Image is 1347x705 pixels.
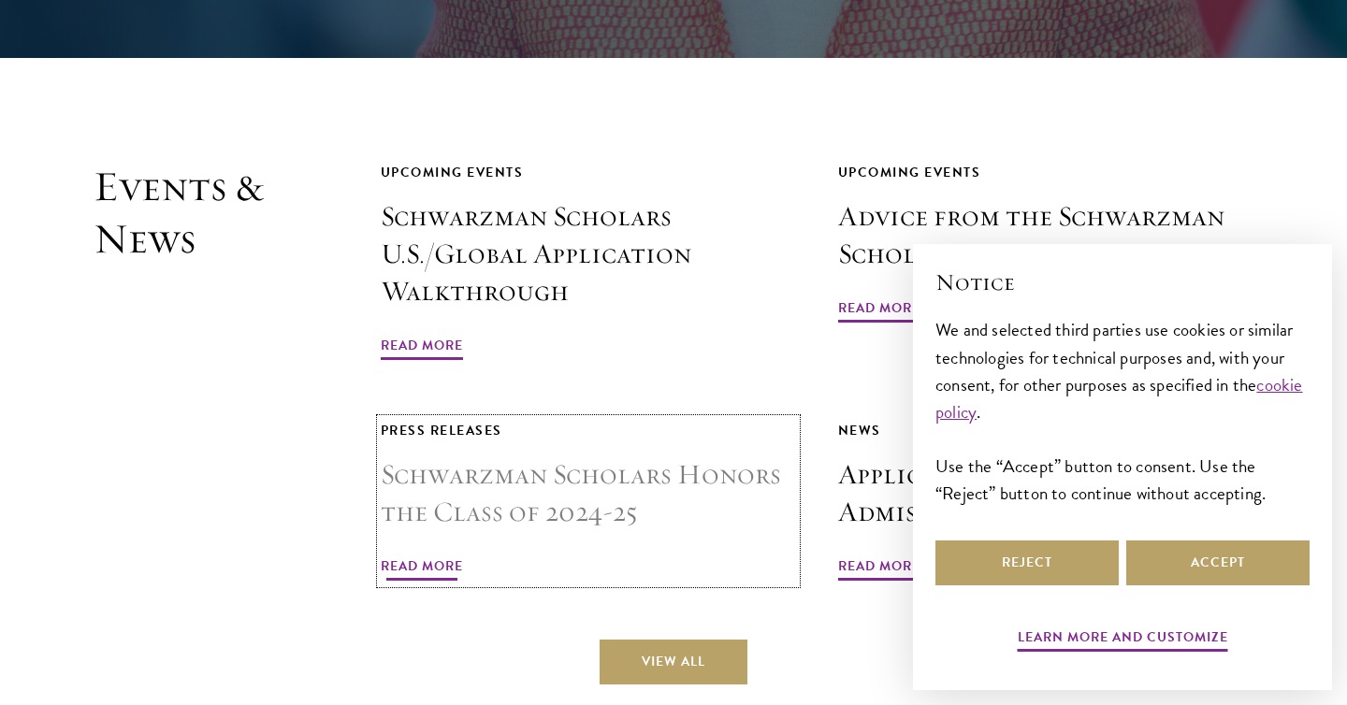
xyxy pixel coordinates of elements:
a: View All [600,640,747,684]
a: cookie policy [935,371,1303,425]
div: We and selected third parties use cookies or similar technologies for technical purposes and, wit... [935,316,1310,506]
h2: Events & News [94,161,287,583]
a: News Application Tips from the Admissions Team Read More [838,419,1253,583]
h3: Schwarzman Scholars Honors the Class of 2024-25 [381,456,796,531]
div: Upcoming Events [838,161,1253,184]
div: News [838,419,1253,442]
button: Accept [1126,540,1310,585]
button: Learn more and customize [1018,626,1228,655]
h3: Advice from the Schwarzman Scholars Admissions Team [838,198,1253,273]
span: Read More [838,554,920,583]
h2: Notice [935,266,1310,298]
div: Press Releases [381,419,796,442]
span: Read More [381,334,463,363]
a: Upcoming Events Schwarzman Scholars U.S./Global Application Walkthrough Read More [381,161,796,363]
button: Reject [935,540,1119,585]
a: Upcoming Events Advice from the Schwarzman Scholars Admissions Team Read More [838,161,1253,325]
h3: Schwarzman Scholars U.S./Global Application Walkthrough [381,198,796,310]
a: Press Releases Schwarzman Scholars Honors the Class of 2024-25 Read More [381,419,796,583]
span: Read More [381,554,463,583]
h3: Application Tips from the Admissions Team [838,456,1253,531]
span: Read More [838,296,920,325]
div: Upcoming Events [381,161,796,184]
